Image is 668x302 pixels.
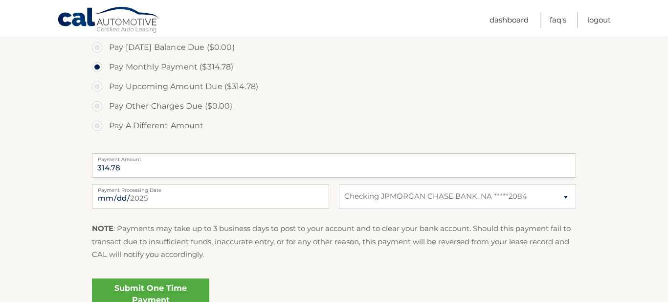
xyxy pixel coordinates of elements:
[92,184,329,209] input: Payment Date
[92,38,576,57] label: Pay [DATE] Balance Due ($0.00)
[587,12,611,28] a: Logout
[92,57,576,77] label: Pay Monthly Payment ($314.78)
[550,12,566,28] a: FAQ's
[92,222,576,261] p: : Payments may take up to 3 business days to post to your account and to clear your bank account....
[490,12,529,28] a: Dashboard
[92,184,329,192] label: Payment Processing Date
[92,77,576,96] label: Pay Upcoming Amount Due ($314.78)
[92,96,576,116] label: Pay Other Charges Due ($0.00)
[57,6,160,35] a: Cal Automotive
[92,224,113,233] strong: NOTE
[92,153,576,161] label: Payment Amount
[92,153,576,178] input: Payment Amount
[92,116,576,136] label: Pay A Different Amount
